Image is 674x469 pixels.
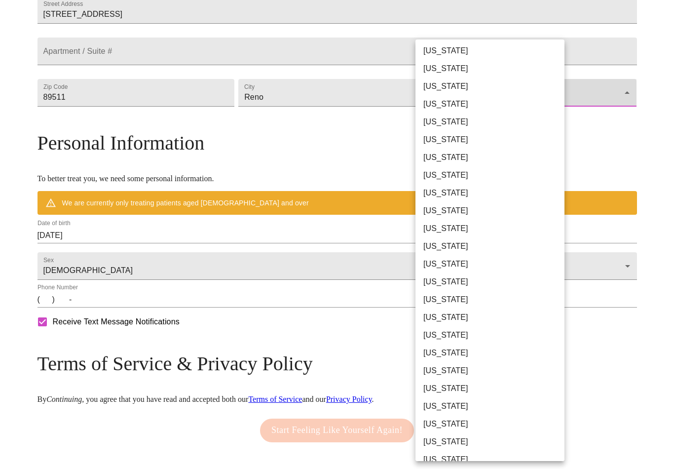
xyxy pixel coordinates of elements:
[415,255,564,273] li: [US_STATE]
[415,78,564,95] li: [US_STATE]
[415,220,564,237] li: [US_STATE]
[415,131,564,149] li: [US_STATE]
[415,166,564,184] li: [US_STATE]
[415,60,564,78] li: [US_STATE]
[415,362,564,380] li: [US_STATE]
[415,184,564,202] li: [US_STATE]
[415,326,564,344] li: [US_STATE]
[415,344,564,362] li: [US_STATE]
[415,415,564,433] li: [US_STATE]
[415,273,564,291] li: [US_STATE]
[415,309,564,326] li: [US_STATE]
[415,291,564,309] li: [US_STATE]
[415,95,564,113] li: [US_STATE]
[415,42,564,60] li: [US_STATE]
[415,433,564,451] li: [US_STATE]
[415,149,564,166] li: [US_STATE]
[415,380,564,397] li: [US_STATE]
[415,113,564,131] li: [US_STATE]
[415,397,564,415] li: [US_STATE]
[415,451,564,469] li: [US_STATE]
[415,202,564,220] li: [US_STATE]
[415,237,564,255] li: [US_STATE]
